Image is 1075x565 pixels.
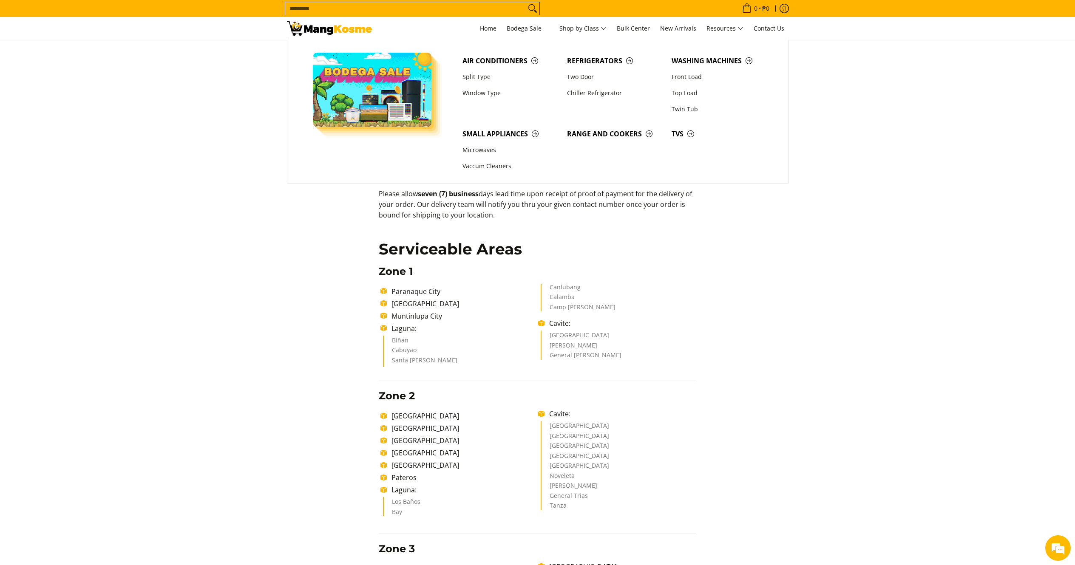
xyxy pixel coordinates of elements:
li: [PERSON_NAME] [550,483,688,493]
li: [PERSON_NAME] [550,342,688,353]
li: Bay [392,509,530,517]
li: [GEOGRAPHIC_DATA] [550,332,688,342]
li: Tanza [550,503,688,510]
a: New Arrivals [656,17,701,40]
span: Range and Cookers [567,129,663,139]
li: Cavite: [545,318,696,328]
li: Santa [PERSON_NAME] [392,357,530,367]
a: Contact Us [749,17,789,40]
li: Cavite: [545,409,696,419]
span: Refrigerators [567,56,663,66]
h3: Zone 2 [379,390,696,402]
span: Bodega Sale [507,23,549,34]
h3: Zone 3 [379,542,696,555]
li: Pateros [387,472,538,483]
a: Split Type [458,69,563,85]
li: [GEOGRAPHIC_DATA] [387,460,538,470]
span: Bulk Center [617,24,650,32]
span: Contact Us [754,24,784,32]
li: [GEOGRAPHIC_DATA] [387,448,538,458]
li: [GEOGRAPHIC_DATA] [387,411,538,421]
span: 0 [753,6,759,11]
li: [GEOGRAPHIC_DATA] [550,423,688,433]
a: Bulk Center [613,17,654,40]
li: Muntinlupa City [387,311,538,321]
a: Window Type [458,85,563,101]
li: General [PERSON_NAME] [550,352,688,360]
li: [GEOGRAPHIC_DATA] [550,433,688,443]
li: [GEOGRAPHIC_DATA] [550,443,688,453]
a: Vaccum Cleaners [458,158,563,175]
span: Home [480,24,496,32]
li: Noveleta [550,473,688,483]
li: General Trias [550,493,688,503]
span: Resources [706,23,743,34]
li: Canlubang [550,284,688,294]
button: Search [526,2,539,15]
a: Range and Cookers [563,126,667,142]
h3: Zone 1 [379,265,696,278]
a: Air Conditioners [458,53,563,69]
a: Refrigerators [563,53,667,69]
a: Home [476,17,501,40]
a: Top Load [667,85,772,101]
span: Washing Machines [672,56,768,66]
nav: Main Menu [380,17,789,40]
a: Resources [702,17,748,40]
li: Camp [PERSON_NAME] [550,304,688,312]
li: [GEOGRAPHIC_DATA] [550,453,688,463]
span: Small Appliances [462,129,559,139]
a: TVs [667,126,772,142]
a: Chiller Refrigerator [563,85,667,101]
a: Twin Tub [667,101,772,117]
li: [GEOGRAPHIC_DATA] [550,463,688,473]
span: Shop by Class [559,23,607,34]
li: Los Baños [392,499,530,509]
li: [GEOGRAPHIC_DATA] [387,423,538,433]
h2: Serviceable Areas [379,240,696,259]
p: Please allow days lead time upon receipt of proof of payment for the delivery of your order. Our ... [379,189,696,229]
img: Shipping &amp; Delivery Page l Mang Kosme: Home Appliances Warehouse Sale! [287,21,372,36]
span: TVs [672,129,768,139]
li: [GEOGRAPHIC_DATA] [387,299,538,309]
a: Washing Machines [667,53,772,69]
li: [GEOGRAPHIC_DATA] [387,435,538,446]
a: Shop by Class [555,17,611,40]
span: Paranaque City [391,287,440,296]
li: Cabuyao [392,347,530,357]
img: Bodega Sale [313,53,432,127]
li: Laguna: [387,485,538,495]
a: Small Appliances [458,126,563,142]
span: Air Conditioners [462,56,559,66]
li: Biñan [392,337,530,347]
a: Bodega Sale [502,17,553,40]
a: Microwaves [458,142,563,158]
span: ₱0 [761,6,771,11]
span: • [740,4,772,13]
a: Front Load [667,69,772,85]
a: Two Door [563,69,667,85]
li: Laguna: [387,323,538,333]
span: New Arrivals [660,24,696,32]
li: Calamba [550,294,688,304]
b: seven (7) business [418,189,479,198]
